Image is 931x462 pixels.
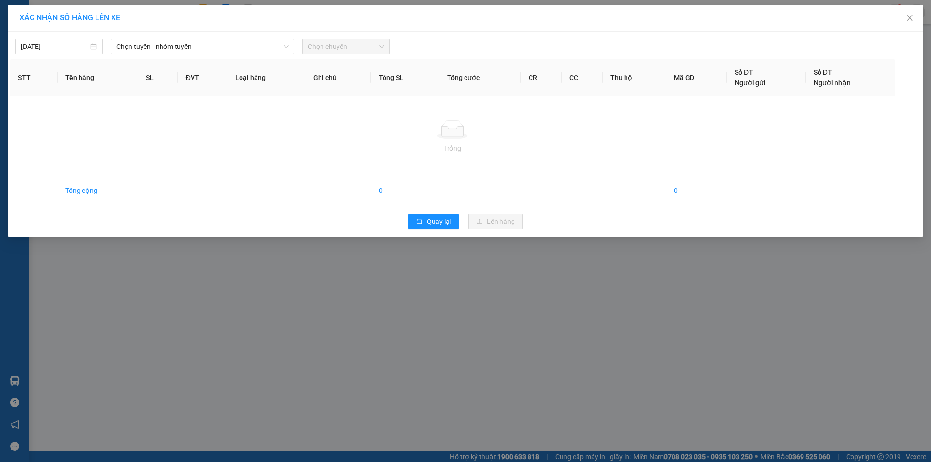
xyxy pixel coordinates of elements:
td: Tổng cộng [58,177,138,204]
input: 14/10/2025 [21,41,88,52]
button: rollbackQuay lại [408,214,459,229]
span: Số ĐT [735,68,753,76]
th: Tổng SL [371,59,439,96]
div: Trống [18,143,887,154]
th: CC [562,59,603,96]
span: Chọn chuyến [308,39,384,54]
span: Chọn tuyến - nhóm tuyến [116,39,289,54]
th: ĐVT [178,59,227,96]
th: Thu hộ [603,59,666,96]
span: Số ĐT [814,68,832,76]
span: Người nhận [814,79,851,87]
td: 0 [666,177,727,204]
td: 0 [371,177,439,204]
span: down [283,44,289,49]
th: CR [521,59,562,96]
button: uploadLên hàng [468,214,523,229]
span: close [906,14,914,22]
th: Mã GD [666,59,727,96]
th: SL [138,59,177,96]
span: rollback [416,218,423,226]
th: Tổng cước [439,59,521,96]
span: Người gửi [735,79,766,87]
th: Loại hàng [227,59,305,96]
span: Quay lại [427,216,451,227]
button: Close [896,5,923,32]
span: XÁC NHẬN SỐ HÀNG LÊN XE [19,13,120,22]
th: STT [10,59,58,96]
th: Ghi chú [305,59,371,96]
th: Tên hàng [58,59,138,96]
